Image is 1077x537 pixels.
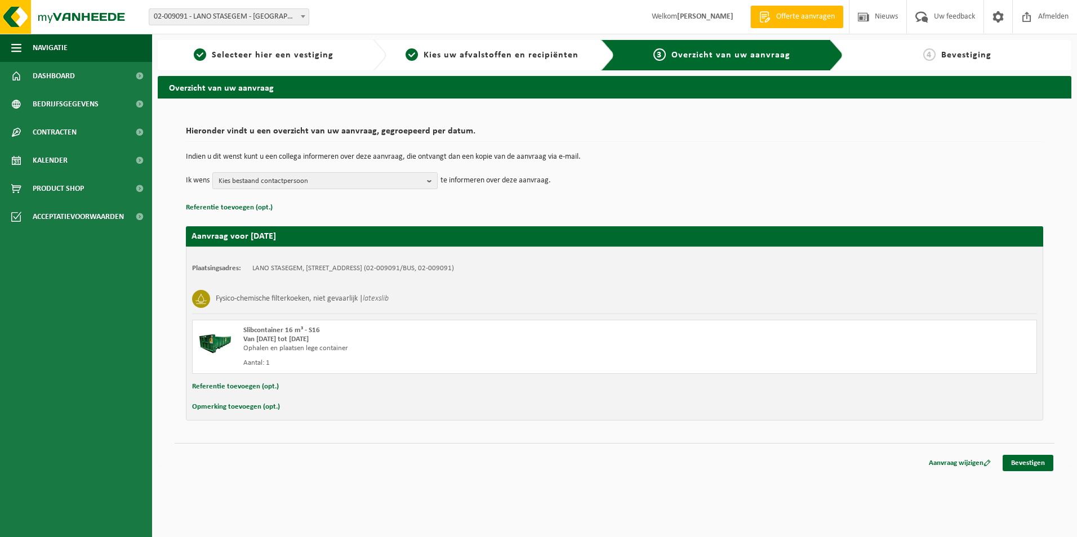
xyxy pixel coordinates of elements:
[671,51,790,60] span: Overzicht van uw aanvraag
[186,127,1043,142] h2: Hieronder vindt u een overzicht van uw aanvraag, gegroepeerd per datum.
[33,118,77,146] span: Contracten
[920,455,999,471] a: Aanvraag wijzigen
[149,9,309,25] span: 02-009091 - LANO STASEGEM - HARELBEKE
[192,265,241,272] strong: Plaatsingsadres:
[186,172,210,189] p: Ik wens
[252,264,454,273] td: LANO STASEGEM, [STREET_ADDRESS] (02-009091/BUS, 02-009091)
[773,11,838,23] span: Offerte aanvragen
[923,48,936,61] span: 4
[750,6,843,28] a: Offerte aanvragen
[186,153,1043,161] p: Indien u dit wenst kunt u een collega informeren over deze aanvraag, die ontvangt dan een kopie v...
[424,51,578,60] span: Kies uw afvalstoffen en recipiënten
[198,326,232,360] img: HK-XS-16-GN-00.png
[33,34,68,62] span: Navigatie
[163,48,364,62] a: 1Selecteer hier een vestiging
[440,172,551,189] p: te informeren over deze aanvraag.
[243,335,309,343] strong: Van [DATE] tot [DATE]
[219,173,422,190] span: Kies bestaand contactpersoon
[192,400,280,414] button: Opmerking toevoegen (opt.)
[653,48,666,61] span: 3
[33,203,124,231] span: Acceptatievoorwaarden
[192,232,276,241] strong: Aanvraag voor [DATE]
[186,200,273,215] button: Referentie toevoegen (opt.)
[149,8,309,25] span: 02-009091 - LANO STASEGEM - HARELBEKE
[1003,455,1053,471] a: Bevestigen
[194,48,206,61] span: 1
[677,12,733,21] strong: [PERSON_NAME]
[212,51,333,60] span: Selecteer hier een vestiging
[212,172,438,189] button: Kies bestaand contactpersoon
[33,146,68,174] span: Kalender
[33,174,84,203] span: Product Shop
[392,48,593,62] a: 2Kies uw afvalstoffen en recipiënten
[216,290,389,308] h3: Fysico-chemische filterkoeken, niet gevaarlijk |
[33,62,75,90] span: Dashboard
[243,344,660,353] div: Ophalen en plaatsen lege container
[243,326,320,334] span: Slibcontainer 16 m³ - S16
[406,48,418,61] span: 2
[941,51,991,60] span: Bevestiging
[192,379,279,394] button: Referentie toevoegen (opt.)
[363,294,389,303] i: latexslib
[33,90,99,118] span: Bedrijfsgegevens
[158,76,1071,98] h2: Overzicht van uw aanvraag
[243,359,660,368] div: Aantal: 1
